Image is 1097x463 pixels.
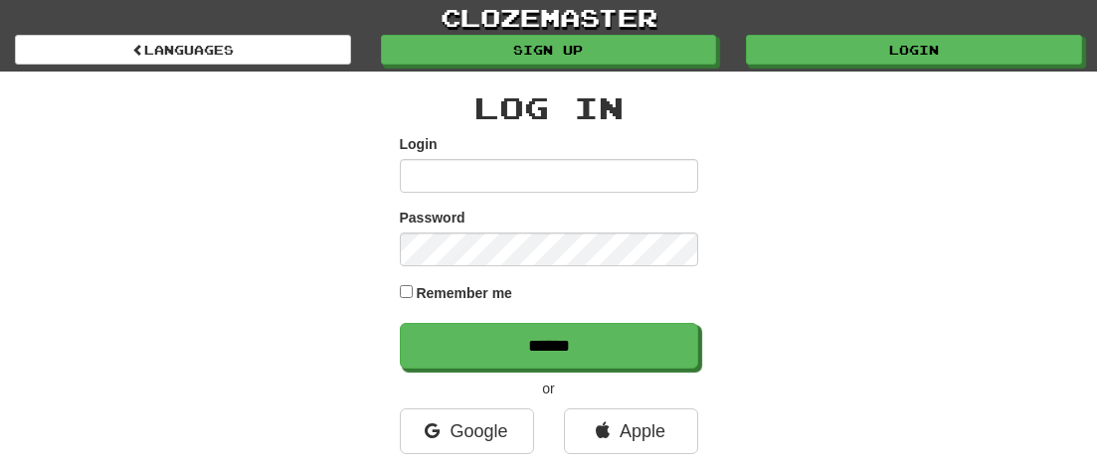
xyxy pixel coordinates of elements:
[15,35,351,65] a: Languages
[400,134,438,154] label: Login
[381,35,717,65] a: Sign up
[400,91,698,124] h2: Log In
[400,379,698,398] p: or
[564,408,698,454] a: Apple
[746,35,1082,65] a: Login
[400,408,534,454] a: Google
[400,208,465,228] label: Password
[416,283,512,303] label: Remember me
